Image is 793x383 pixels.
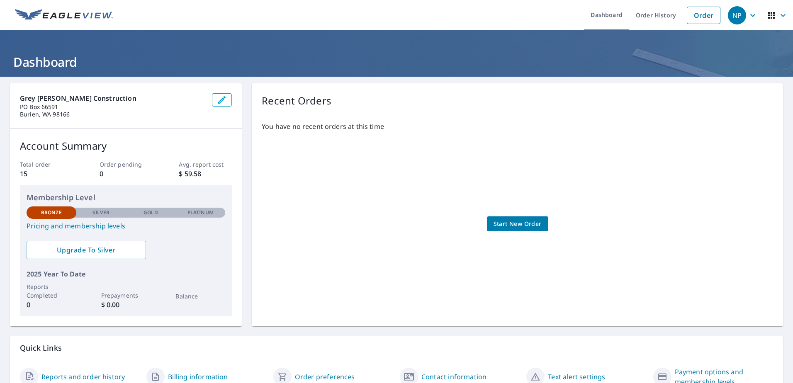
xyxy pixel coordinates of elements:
[20,169,73,179] p: 15
[728,6,746,24] div: NP
[262,121,773,131] p: You have no recent orders at this time
[20,103,205,111] p: PO Box 66591
[421,372,487,382] a: Contact information
[487,216,548,232] a: Start New Order
[27,192,225,203] p: Membership Level
[168,372,228,382] a: Billing information
[27,269,225,279] p: 2025 Year To Date
[20,343,773,353] p: Quick Links
[15,9,113,22] img: EV Logo
[20,111,205,118] p: Burien, WA 98166
[494,219,542,229] span: Start New Order
[100,160,153,169] p: Order pending
[20,138,232,153] p: Account Summary
[262,93,331,108] p: Recent Orders
[687,7,720,24] a: Order
[175,292,225,301] p: Balance
[101,300,151,310] p: $ 0.00
[27,282,76,300] p: Reports Completed
[20,160,73,169] p: Total order
[92,209,110,216] p: Silver
[41,209,62,216] p: Bronze
[101,291,151,300] p: Prepayments
[179,169,232,179] p: $ 59.58
[27,221,225,231] a: Pricing and membership levels
[144,209,158,216] p: Gold
[20,93,205,103] p: Grey [PERSON_NAME] Construction
[33,245,139,255] span: Upgrade To Silver
[100,169,153,179] p: 0
[41,372,125,382] a: Reports and order history
[27,241,146,259] a: Upgrade To Silver
[187,209,214,216] p: Platinum
[27,300,76,310] p: 0
[548,372,605,382] a: Text alert settings
[179,160,232,169] p: Avg. report cost
[10,53,783,70] h1: Dashboard
[295,372,355,382] a: Order preferences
